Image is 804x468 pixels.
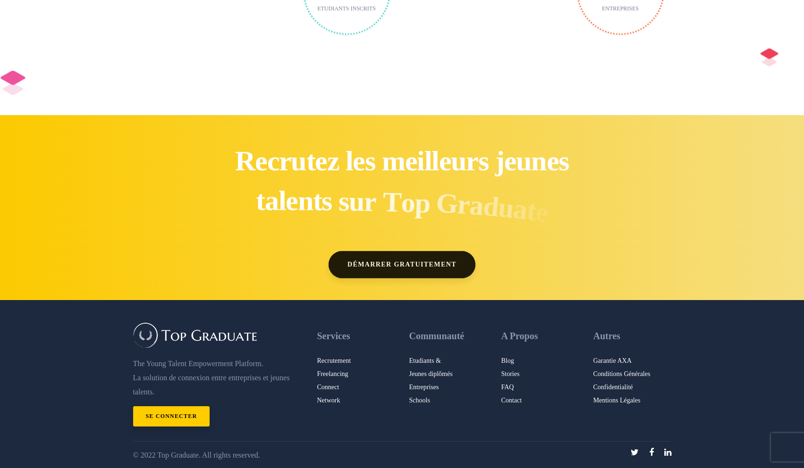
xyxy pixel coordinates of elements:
a: Confidentialité [593,381,671,394]
span: Communauté [409,329,465,343]
a: Freelancing [317,368,395,381]
span: ENTREPRISES [602,5,639,12]
span: l [432,141,439,181]
span: a [511,189,530,230]
span: l [346,141,353,181]
a: Mentions Légales [593,394,671,407]
span: t [525,190,539,231]
span: l [424,141,432,181]
a: Network [317,394,395,407]
span: Services [317,329,350,343]
span: e [405,141,417,181]
span: r [466,141,478,181]
a: Conditions Générales [593,368,671,381]
span: c [267,141,279,181]
span: T [382,182,401,222]
span: u [516,141,531,181]
span: e [546,141,558,181]
span: u [496,187,516,228]
span: s [365,141,375,181]
a: FAQ [501,381,579,394]
span: n [531,141,546,181]
span: u [349,182,364,221]
span: t [306,141,315,181]
iframe: Chat Widget [757,423,804,468]
p: The Young Talent Empowerment Platform. La solution de connexion entre entreprises et jeunes talents. [133,357,303,399]
a: Se Connecter [133,406,210,426]
span: o [400,183,415,223]
a: Recrutement [317,354,395,368]
div: Widget de chat [757,423,804,468]
span: t [256,181,265,220]
span: e [504,141,516,181]
span: a [468,185,485,226]
a: Blog [501,354,579,368]
span: m [382,141,405,181]
span: Démarrer gratuitement [347,259,457,271]
a: Démarrer gratuitement [329,251,475,278]
a: Contact [501,394,579,407]
span: r [364,182,377,221]
p: © 2022 Top Graduate. All rights reserved. [133,448,395,462]
span: j [495,141,504,181]
a: Connect [317,381,395,394]
span: u [451,141,466,181]
a: Schools [409,394,487,407]
span: t [313,181,322,221]
a: Stories [501,368,579,381]
span: e [353,141,365,181]
span: e [286,181,298,221]
span: Autres [593,329,620,343]
a: Garantie AXA [593,354,671,368]
span: n [297,181,313,221]
span: e [533,192,551,233]
a: Entreprises [409,381,487,394]
span: s [478,141,489,181]
span: r [456,184,471,225]
span: a [264,181,278,220]
span: e [439,141,451,181]
span: ETUDIANTS INSCRITS [317,5,376,12]
span: u [291,141,306,181]
span: z [327,141,339,181]
a: Etudiants &Jeunes diplômés [409,354,487,381]
span: r [279,141,291,181]
span: A Propos [501,329,538,343]
span: i [417,141,424,181]
span: G [435,183,459,224]
span: e [255,141,267,181]
span: s [559,141,569,181]
span: e [315,141,327,181]
span: p [414,183,431,223]
span: d [482,186,500,227]
span: R [235,141,255,181]
span: s [339,181,349,221]
span: s [322,181,332,221]
span: l [278,181,286,220]
span: Se Connecter [146,411,197,422]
